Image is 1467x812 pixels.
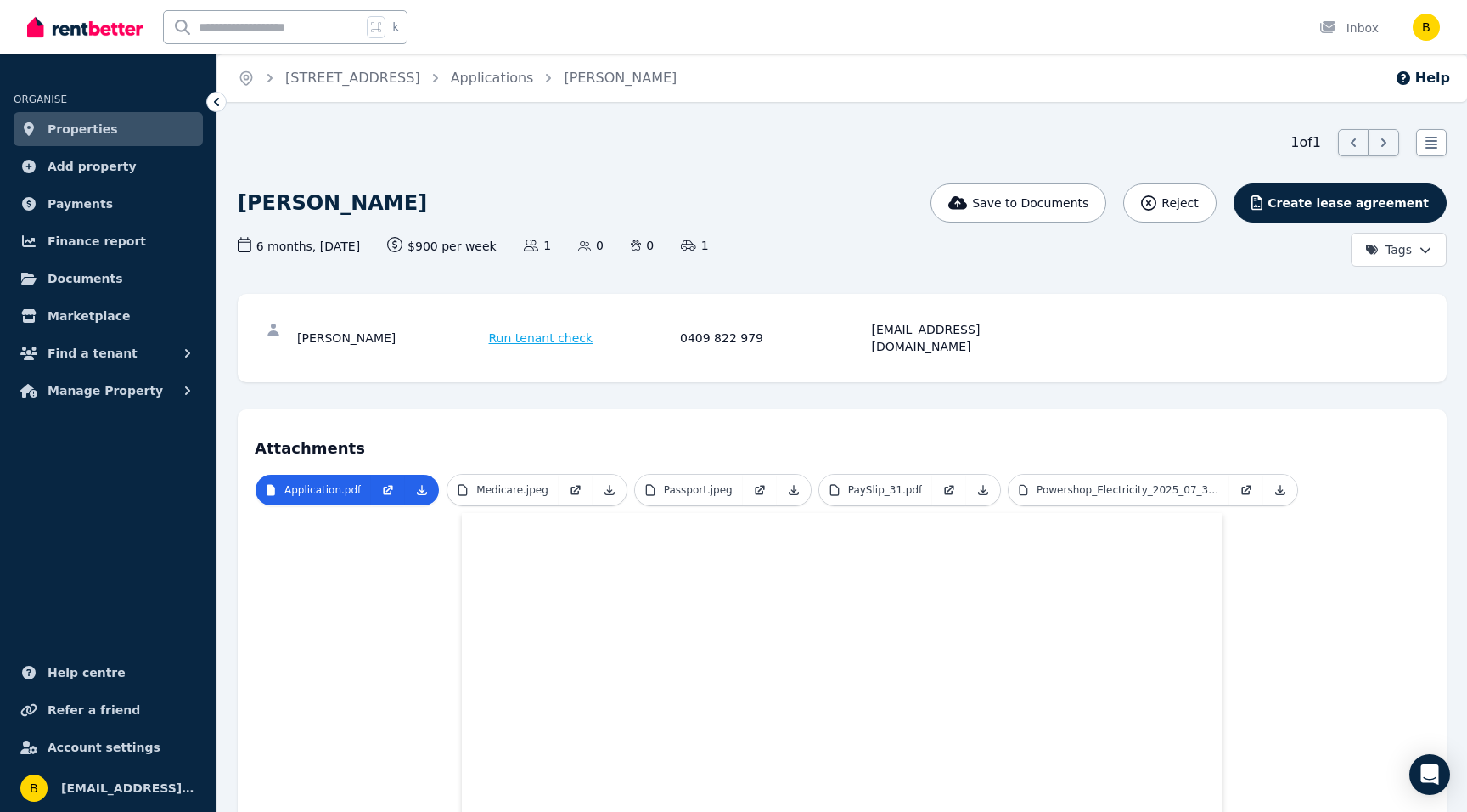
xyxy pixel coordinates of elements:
[932,475,966,505] a: Open in new Tab
[48,268,123,289] span: Documents
[256,475,371,505] a: Application.pdf
[1409,754,1450,795] div: Open Intercom Messenger
[1267,195,1429,211] span: Create lease agreement
[14,149,203,183] a: Add property
[564,70,677,86] a: [PERSON_NAME]
[1123,183,1216,223] button: Reject
[238,189,427,217] h1: [PERSON_NAME]
[489,330,593,347] span: Run tenant check
[680,321,867,355] div: 0409 822 979
[14,656,203,690] a: Help centre
[1351,233,1447,267] button: Tags
[559,475,593,505] a: Open in new Tab
[14,93,67,105] span: ORGANISE
[972,195,1088,211] span: Save to Documents
[297,321,484,355] div: [PERSON_NAME]
[48,663,126,683] span: Help centre
[872,321,1059,355] div: [EMAIL_ADDRESS][DOMAIN_NAME]
[447,475,558,505] a: Medicare.jpeg
[14,374,203,408] button: Manage Property
[1319,20,1379,37] div: Inbox
[1365,241,1412,258] span: Tags
[593,475,627,505] a: Download Attachment
[14,224,203,258] a: Finance report
[48,231,146,251] span: Finance report
[966,475,1000,505] a: Download Attachment
[930,183,1107,223] button: Save to Documents
[578,237,604,254] span: 0
[371,475,405,505] a: Open in new Tab
[238,237,360,255] span: 6 months , [DATE]
[255,426,1430,460] h4: Attachments
[14,112,203,146] a: Properties
[631,237,654,254] span: 0
[387,237,497,255] span: $900 per week
[48,381,163,401] span: Manage Property
[1229,475,1263,505] a: Open in new Tab
[476,483,548,497] p: Medicare.jpeg
[48,343,138,364] span: Find a tenant
[1290,133,1321,153] span: 1 of 1
[848,483,923,497] p: PaySlip_31.pdf
[664,483,733,497] p: Passport.jpeg
[14,730,203,764] a: Account settings
[451,70,534,86] a: Applications
[285,70,420,86] a: [STREET_ADDRESS]
[27,14,143,40] img: RentBetter
[48,119,118,139] span: Properties
[48,194,113,214] span: Payments
[14,693,203,727] a: Refer a friend
[405,475,439,505] a: Download Attachment
[14,187,203,221] a: Payments
[48,737,160,758] span: Account settings
[48,700,140,720] span: Refer a friend
[1395,68,1450,88] button: Help
[14,262,203,296] a: Documents
[777,475,811,505] a: Download Attachment
[217,54,697,102] nav: Breadcrumb
[48,156,137,177] span: Add property
[524,237,551,254] span: 1
[743,475,777,505] a: Open in new Tab
[1234,183,1447,223] button: Create lease agreement
[635,475,743,505] a: Passport.jpeg
[14,336,203,370] button: Find a tenant
[1009,475,1229,505] a: Powershop_Electricity_2025_07_30.pdf
[681,237,708,254] span: 1
[284,483,361,497] p: Application.pdf
[14,299,203,333] a: Marketplace
[61,778,196,798] span: [EMAIL_ADDRESS][PERSON_NAME][DOMAIN_NAME]
[1263,475,1297,505] a: Download Attachment
[1037,483,1219,497] p: Powershop_Electricity_2025_07_30.pdf
[1413,14,1440,41] img: brycen.horne@gmail.com
[20,775,48,802] img: brycen.horne@gmail.com
[48,306,130,326] span: Marketplace
[1161,195,1198,211] span: Reject
[819,475,933,505] a: PaySlip_31.pdf
[392,20,398,34] span: k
